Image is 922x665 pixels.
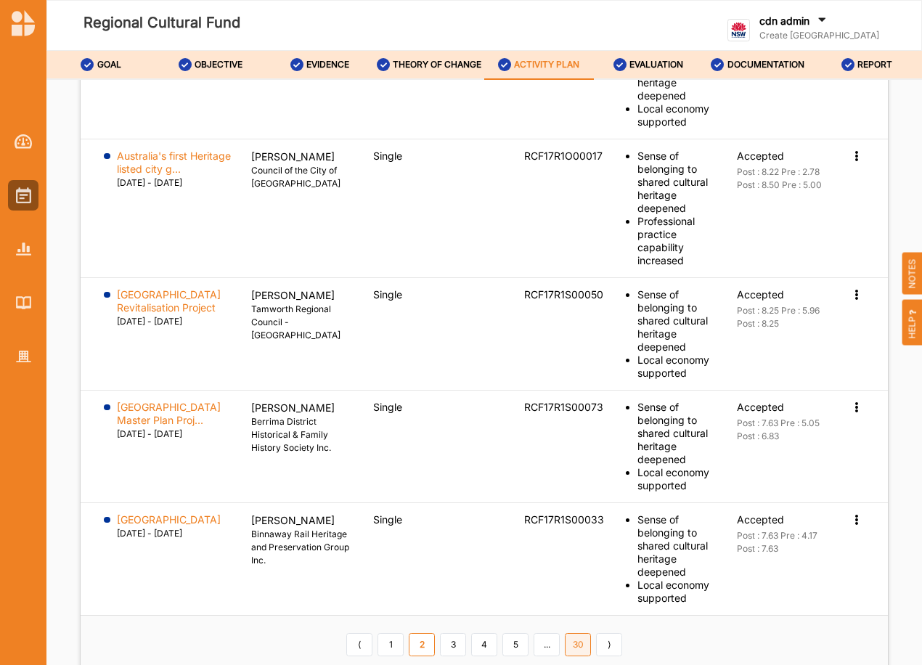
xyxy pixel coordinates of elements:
[97,59,121,70] label: GOAL
[759,30,879,41] label: Create [GEOGRAPHIC_DATA]
[737,166,828,179] div: Post : 8.22 Pre : 2.78
[8,126,38,157] a: Dashboard
[409,633,435,656] a: 2
[534,633,560,656] a: ...
[117,527,182,540] label: [DATE] - [DATE]
[596,633,622,656] a: Next item
[117,301,231,314] a: [GEOGRAPHIC_DATA] Revitalisation Project
[12,10,35,36] img: logo
[565,633,591,656] a: 30
[637,579,716,605] div: Local economy supported
[637,513,716,579] div: Sense of belonging to shared cultural heritage deepened
[373,288,402,301] span: Single
[737,304,828,317] div: Post : 8.25 Pre : 5.96
[857,59,892,70] label: REPORT
[514,59,579,70] label: ACTIVITY PLAN
[393,59,481,70] label: THEORY OF CHANGE
[251,528,353,567] label: Binnaway Rail Heritage and Preservation Group Inc.
[502,633,529,656] a: 5
[195,59,242,70] label: OBJECTIVE
[16,296,31,309] img: Library
[16,187,31,203] img: Activities
[16,351,31,363] img: Organisation
[637,150,716,215] div: Sense of belonging to shared cultural heritage deepened
[251,415,353,454] label: Berrima District Historical & Family History Society Inc.
[737,417,828,430] div: Post : 7.63 Pre : 5.05
[440,633,466,656] a: 3
[117,288,231,314] label: [GEOGRAPHIC_DATA] Revitalisation Project
[737,150,828,163] div: Accepted
[737,542,828,555] div: Post : 7.63
[737,401,828,414] div: Accepted
[524,401,607,414] div: RCF17R1S00073
[117,150,231,176] label: Australia's first Heritage listed city g...
[251,303,353,342] label: Tamworth Regional Council - [GEOGRAPHIC_DATA]
[737,288,828,301] div: Accepted
[637,401,716,466] div: Sense of belonging to shared cultural heritage deepened
[16,242,31,255] img: Reports
[737,317,828,330] div: Post : 8.25
[306,59,349,70] label: EVIDENCE
[117,401,231,427] label: [GEOGRAPHIC_DATA] Master Plan Proj...
[524,513,607,526] div: RCF17R1S00033
[8,180,38,211] a: Activities
[373,401,402,413] span: Single
[737,179,828,192] div: Post : 8.50 Pre : 5.00
[8,341,38,372] a: Organisation
[83,11,240,35] label: Regional Cultural Fund
[378,633,404,656] a: 1
[251,150,353,164] p: [PERSON_NAME]
[8,234,38,264] a: Reports
[637,215,716,267] div: Professional practice capability increased
[737,430,828,443] div: Post : 6.83
[637,466,716,492] div: Local economy supported
[727,59,804,70] label: DOCUMENTATION
[727,19,750,41] img: logo
[637,102,716,128] div: Local economy supported
[471,633,497,656] a: 4
[637,354,716,380] div: Local economy supported
[637,288,716,354] div: Sense of belonging to shared cultural heritage deepened
[373,150,402,162] span: Single
[251,401,353,415] p: [PERSON_NAME]
[117,513,221,526] a: [GEOGRAPHIC_DATA]
[117,414,231,426] a: [GEOGRAPHIC_DATA] Master Plan Proj...
[373,513,402,526] span: Single
[346,633,372,656] a: Previous item
[15,134,33,149] img: Dashboard
[759,15,809,28] label: cdn admin
[524,150,607,163] div: RCF17R1O00017
[117,315,182,328] label: [DATE] - [DATE]
[251,164,353,190] label: Council of the City of [GEOGRAPHIC_DATA]
[737,513,828,526] div: Accepted
[117,428,182,441] label: [DATE] - [DATE]
[344,633,625,658] div: Pagination Navigation
[117,176,182,189] label: [DATE] - [DATE]
[737,529,828,542] div: Post : 7.63 Pre : 4.17
[117,513,221,526] label: [GEOGRAPHIC_DATA]
[8,287,38,318] a: Library
[117,163,231,175] a: Australia's first Heritage listed city g...
[629,59,683,70] label: EVALUATION
[251,288,353,303] p: [PERSON_NAME]
[524,288,607,301] div: RCF17R1S00050
[251,513,353,528] p: [PERSON_NAME]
